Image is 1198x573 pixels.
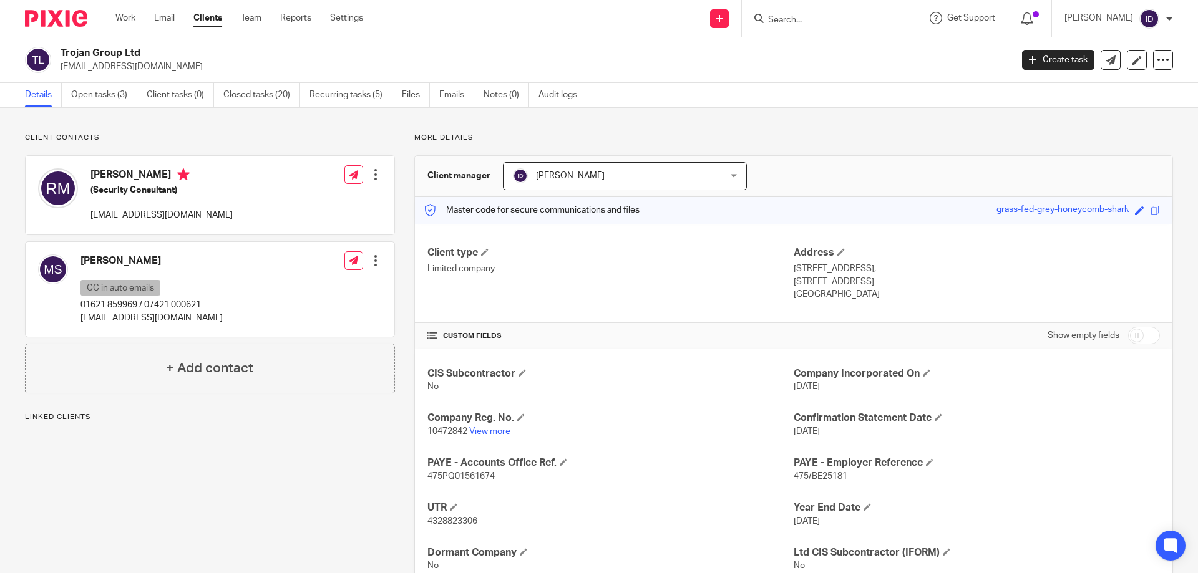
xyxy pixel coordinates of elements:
a: Emails [439,83,474,107]
h4: [PERSON_NAME] [80,254,223,267]
span: 475/BE25181 [794,472,847,481]
span: 475PQ01561674 [427,472,495,481]
p: Limited company [427,262,794,275]
a: Settings [330,12,363,24]
p: Client contacts [25,133,395,143]
div: grass-fed-grey-honeycomb-shark [996,203,1129,218]
h5: (Security Consultant) [90,184,233,196]
h4: Address [794,246,1160,259]
p: [EMAIL_ADDRESS][DOMAIN_NAME] [61,60,1003,73]
p: [PERSON_NAME] [1064,12,1133,24]
h4: CUSTOM FIELDS [427,331,794,341]
img: svg%3E [513,168,528,183]
h4: Confirmation Statement Date [794,412,1160,425]
span: [DATE] [794,382,820,391]
a: Notes (0) [484,83,529,107]
a: Email [154,12,175,24]
a: Details [25,83,62,107]
h4: PAYE - Employer Reference [794,456,1160,469]
h4: Dormant Company [427,546,794,559]
p: Linked clients [25,412,395,422]
span: 10472842 [427,427,467,436]
h4: Company Incorporated On [794,367,1160,380]
h2: Trojan Group Ltd [61,47,815,60]
span: [DATE] [794,517,820,526]
p: [EMAIL_ADDRESS][DOMAIN_NAME] [90,209,233,221]
a: Open tasks (3) [71,83,137,107]
label: Show empty fields [1048,329,1119,342]
span: [PERSON_NAME] [536,171,605,180]
p: [EMAIL_ADDRESS][DOMAIN_NAME] [80,312,223,324]
img: Pixie [25,10,87,27]
span: No [427,561,439,570]
i: Primary [177,168,190,181]
img: svg%3E [38,168,78,208]
a: View more [469,427,510,436]
a: Team [241,12,261,24]
h4: + Add contact [166,359,253,378]
input: Search [767,15,879,26]
a: Client tasks (0) [147,83,214,107]
span: No [427,382,439,391]
h4: CIS Subcontractor [427,367,794,380]
span: No [794,561,805,570]
h4: Year End Date [794,501,1160,514]
a: Closed tasks (20) [223,83,300,107]
h4: Company Reg. No. [427,412,794,425]
a: Files [402,83,430,107]
h4: UTR [427,501,794,514]
h3: Client manager [427,170,490,182]
a: Create task [1022,50,1094,70]
p: 01621 859969 / 07421 000621 [80,299,223,311]
img: svg%3E [38,254,68,284]
a: Recurring tasks (5) [309,83,392,107]
p: [GEOGRAPHIC_DATA] [794,288,1160,301]
h4: Ltd CIS Subcontractor (IFORM) [794,546,1160,559]
p: CC in auto emails [80,280,160,296]
img: svg%3E [25,47,51,73]
p: [STREET_ADDRESS] [794,276,1160,288]
a: Audit logs [538,83,587,107]
p: [STREET_ADDRESS], [794,262,1160,275]
span: [DATE] [794,427,820,436]
img: svg%3E [1139,9,1159,29]
a: Reports [280,12,311,24]
span: 4328823306 [427,517,477,526]
h4: PAYE - Accounts Office Ref. [427,456,794,469]
a: Clients [193,12,222,24]
p: Master code for secure communications and files [424,204,640,216]
h4: [PERSON_NAME] [90,168,233,184]
a: Work [115,12,135,24]
span: Get Support [947,14,995,22]
h4: Client type [427,246,794,259]
p: More details [414,133,1173,143]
